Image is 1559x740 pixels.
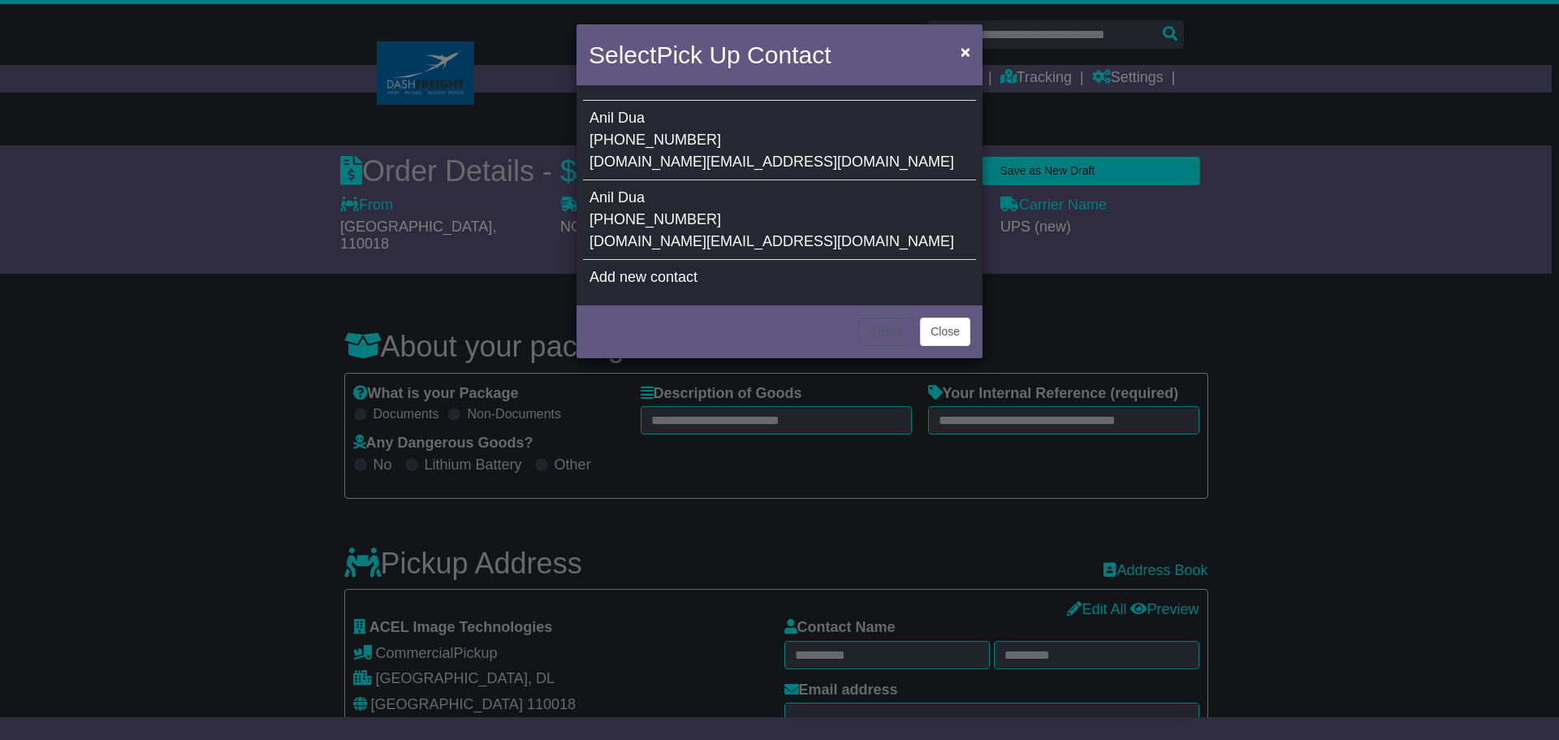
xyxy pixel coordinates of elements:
[589,37,831,73] h4: Select
[589,233,954,249] span: [DOMAIN_NAME][EMAIL_ADDRESS][DOMAIN_NAME]
[952,35,978,68] button: Close
[589,110,614,126] span: Anil
[858,318,914,346] button: < Back
[618,110,645,126] span: Dua
[589,211,721,227] span: [PHONE_NUMBER]
[589,154,954,170] span: [DOMAIN_NAME][EMAIL_ADDRESS][DOMAIN_NAME]
[589,132,721,148] span: [PHONE_NUMBER]
[618,189,645,206] span: Dua
[656,41,740,68] span: Pick Up
[961,42,970,61] span: ×
[589,189,614,206] span: Anil
[589,269,697,285] span: Add new contact
[747,41,831,68] span: Contact
[920,318,970,346] button: Close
